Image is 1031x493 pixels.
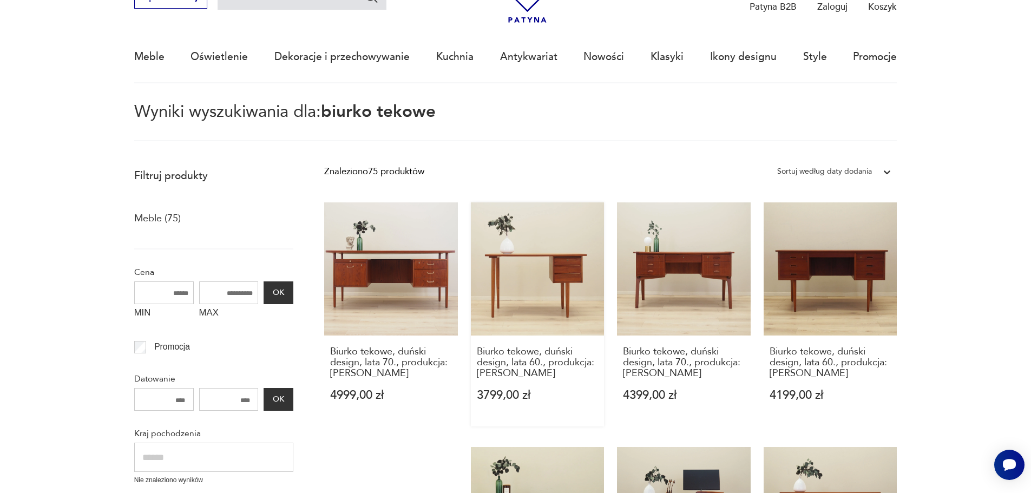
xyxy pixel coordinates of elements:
label: MIN [134,304,194,325]
a: Kuchnia [436,32,474,82]
p: Kraj pochodzenia [134,426,293,441]
p: Filtruj produkty [134,169,293,183]
a: Meble [134,32,165,82]
p: Wyniki wyszukiwania dla: [134,104,897,141]
a: Promocje [853,32,897,82]
iframe: Smartsupp widget button [994,450,1025,480]
p: 3799,00 zł [477,390,599,401]
p: Nie znaleziono wyników [134,475,293,485]
p: Zaloguj [817,1,848,13]
p: 4999,00 zł [330,390,452,401]
a: Biurko tekowe, duński design, lata 70., produkcja: DaniaBiurko tekowe, duński design, lata 70., p... [324,202,458,426]
p: 4399,00 zł [623,390,745,401]
span: biurko tekowe [321,100,436,123]
a: Nowości [583,32,624,82]
a: Ikony designu [710,32,777,82]
div: Sortuj według daty dodania [777,165,872,179]
p: 4199,00 zł [770,390,891,401]
h3: Biurko tekowe, duński design, lata 60., produkcja: [PERSON_NAME] [477,346,599,379]
h3: Biurko tekowe, duński design, lata 70., produkcja: [PERSON_NAME] [330,346,452,379]
a: Dekoracje i przechowywanie [274,32,410,82]
p: Datowanie [134,372,293,386]
button: OK [264,388,293,411]
a: Biurko tekowe, duński design, lata 70., produkcja: DaniaBiurko tekowe, duński design, lata 70., p... [617,202,751,426]
a: Style [803,32,827,82]
a: Biurko tekowe, duński design, lata 60., produkcja: DaniaBiurko tekowe, duński design, lata 60., p... [764,202,897,426]
p: Cena [134,265,293,279]
a: Oświetlenie [191,32,248,82]
a: Klasyki [651,32,684,82]
h3: Biurko tekowe, duński design, lata 70., produkcja: [PERSON_NAME] [623,346,745,379]
div: Znaleziono 75 produktów [324,165,424,179]
p: Patyna B2B [750,1,797,13]
a: Meble (75) [134,209,181,228]
button: OK [264,281,293,304]
p: Koszyk [868,1,897,13]
p: Promocja [154,340,190,354]
h3: Biurko tekowe, duński design, lata 60., produkcja: [PERSON_NAME] [770,346,891,379]
label: MAX [199,304,259,325]
a: Biurko tekowe, duński design, lata 60., produkcja: DaniaBiurko tekowe, duński design, lata 60., p... [471,202,605,426]
a: Antykwariat [500,32,557,82]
